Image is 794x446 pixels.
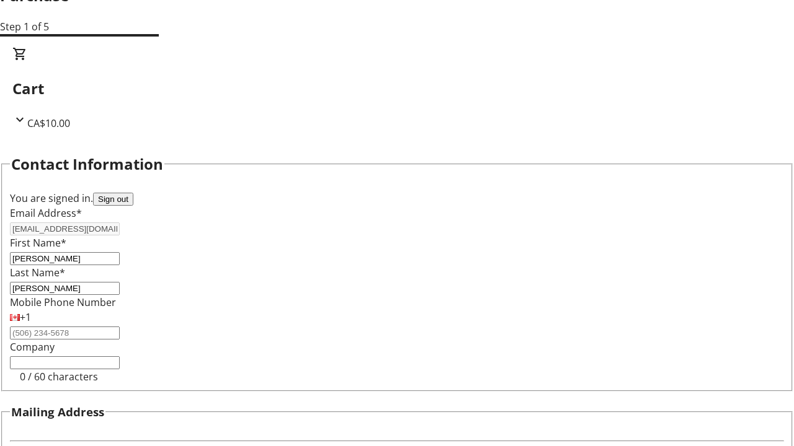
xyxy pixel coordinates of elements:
label: Last Name* [10,266,65,279]
span: CA$10.00 [27,116,70,130]
div: You are signed in. [10,191,784,206]
label: Mobile Phone Number [10,295,116,309]
input: (506) 234-5678 [10,326,120,339]
label: Email Address* [10,206,82,220]
h2: Cart [12,77,782,100]
h3: Mailing Address [11,403,104,421]
div: CartCA$10.00 [12,46,782,131]
h2: Contact Information [11,153,163,175]
label: First Name* [10,236,66,250]
tr-character-limit: 0 / 60 characters [20,370,98,383]
button: Sign out [93,193,133,206]
label: Company [10,340,55,354]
